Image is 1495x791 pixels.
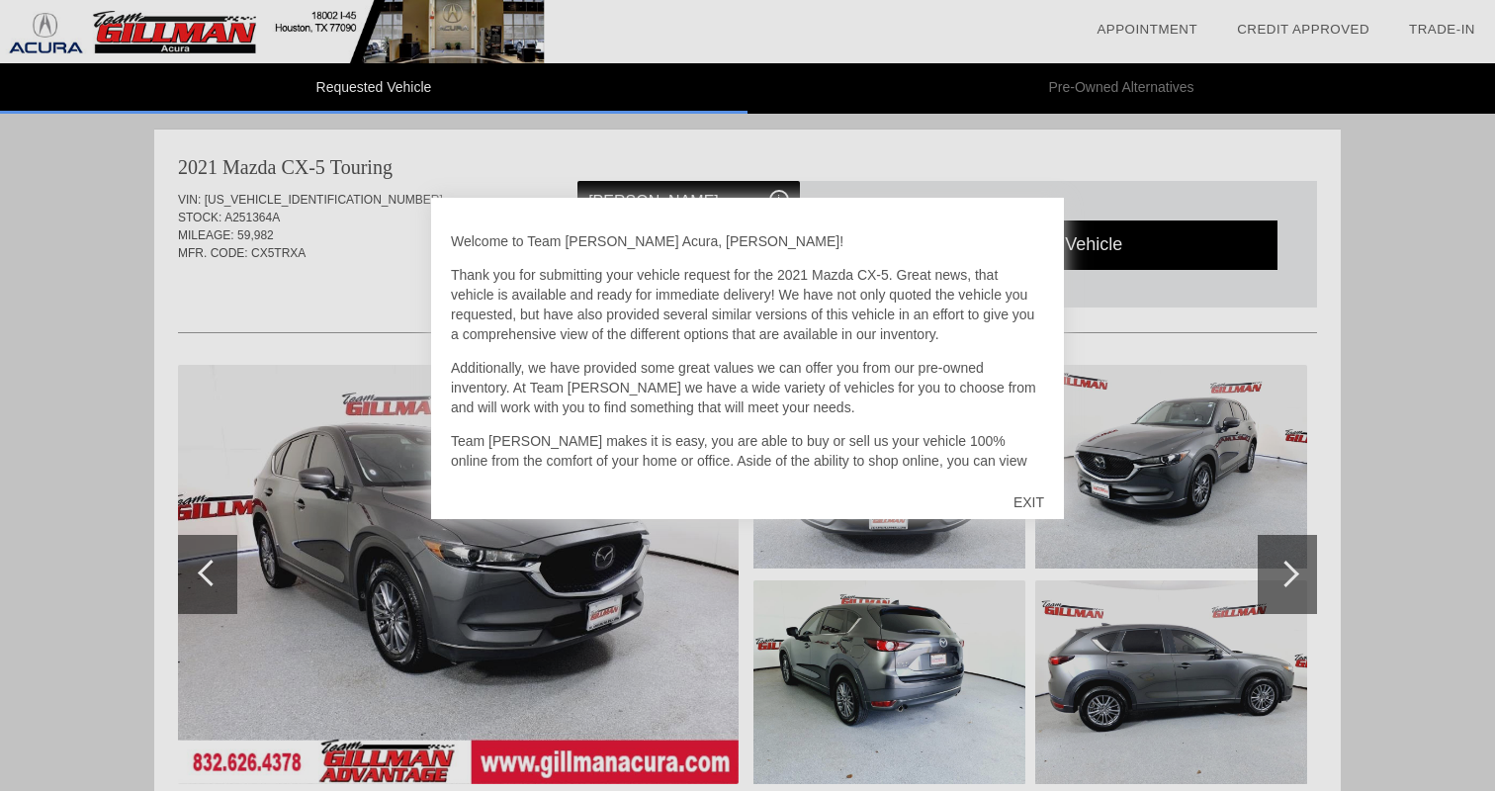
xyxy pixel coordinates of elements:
p: Welcome to Team [PERSON_NAME] Acura, [PERSON_NAME]! [451,231,1044,251]
a: Appointment [1097,22,1197,37]
p: Additionally, we have provided some great values we can offer you from our pre-owned inventory. A... [451,358,1044,417]
p: Thank you for submitting your vehicle request for the 2021 Mazda CX-5. Great news, that vehicle i... [451,265,1044,344]
a: Credit Approved [1237,22,1369,37]
div: EXIT [994,473,1064,532]
p: Team [PERSON_NAME] makes it is easy, you are able to buy or sell us your vehicle 100% online from... [451,431,1044,530]
a: Trade-In [1409,22,1475,37]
